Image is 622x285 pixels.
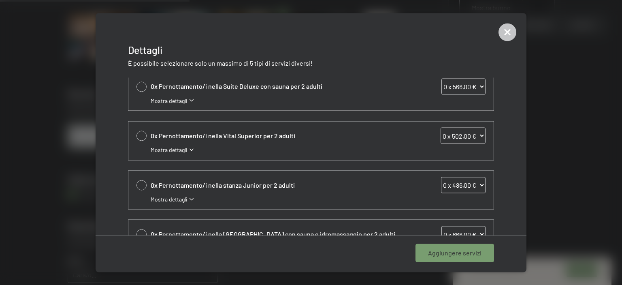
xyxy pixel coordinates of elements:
p: È possibile selezionare solo un massimo di 5 tipi di servizi diversi! [128,58,494,67]
span: Mostra dettagli [151,146,187,154]
span: Aggiungere servizi [428,249,481,257]
span: 0x Pernottamento/i nella stanza Junior per 2 adulti [151,180,402,189]
span: Mostra dettagli [151,195,187,203]
span: Mostra dettagli [151,96,187,105]
span: 0x Pernottamento/i nella [GEOGRAPHIC_DATA] con sauna e idromassaggio per 2 adulti [151,230,402,239]
span: 0x Pernottamento/i nella Vital Superior per 2 adulti [151,131,402,140]
span: Dettagli [128,43,162,56]
span: 0x Pernottamento/i nella Suite Deluxe con sauna per 2 adulti [151,82,402,91]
